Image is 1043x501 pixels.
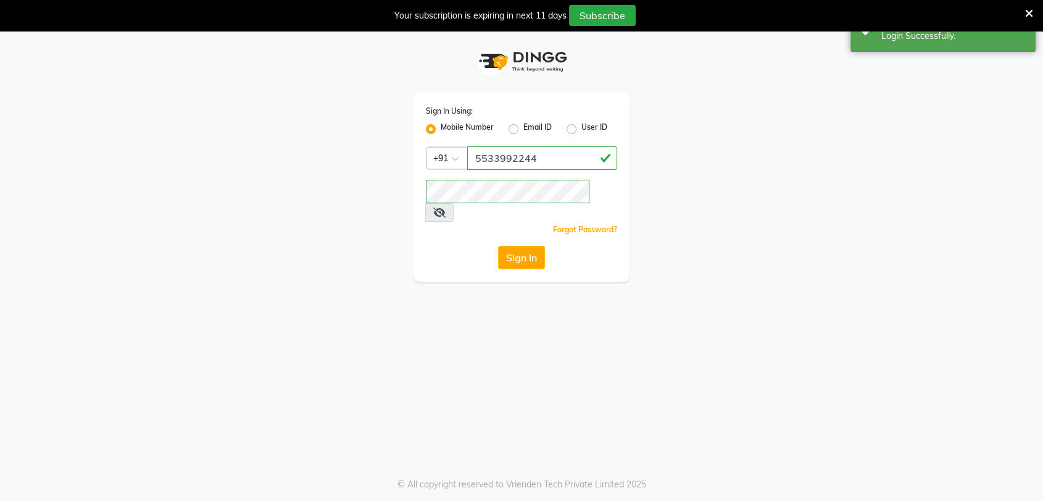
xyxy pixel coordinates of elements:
input: Username [467,146,617,170]
img: logo1.svg [472,43,571,80]
label: Email ID [523,122,552,137]
a: Forgot Password? [553,225,617,234]
div: Login Successfully. [881,30,1026,43]
label: Mobile Number [441,122,494,137]
div: Your subscription is expiring in next 11 days [394,9,567,22]
label: User ID [581,122,607,137]
button: Sign In [498,246,545,269]
button: Subscribe [569,5,636,26]
input: Username [426,180,589,203]
label: Sign In Using: [426,106,473,117]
